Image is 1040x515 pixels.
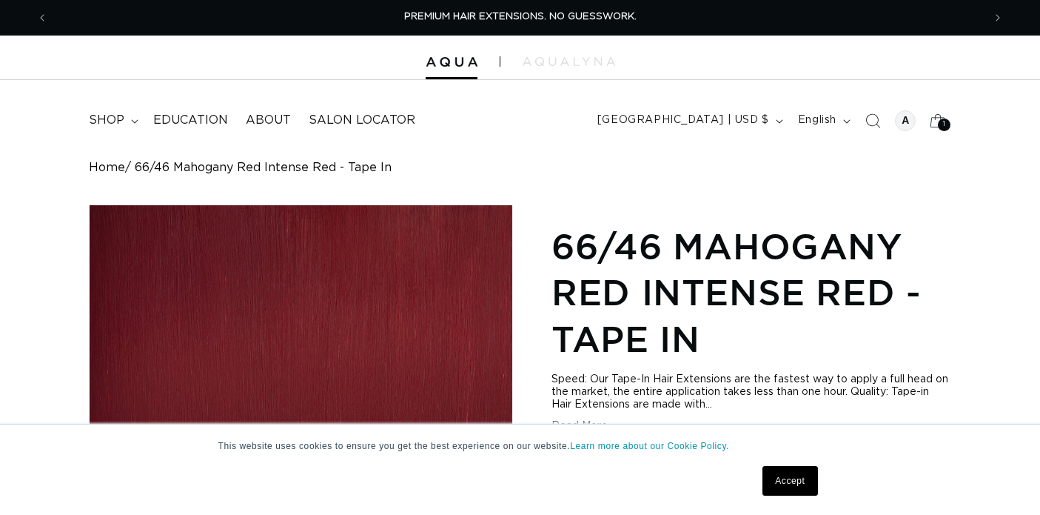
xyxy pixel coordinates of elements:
[404,12,637,21] span: PREMIUM HAIR EXTENSIONS. NO GUESSWORK.
[26,4,58,32] button: Previous announcement
[135,161,392,175] span: 66/46 Mahogany Red Intense Red - Tape In
[153,113,228,128] span: Education
[943,119,946,131] span: 1
[144,104,237,137] a: Education
[762,466,817,496] a: Accept
[237,104,300,137] a: About
[246,113,291,128] span: About
[300,104,424,137] a: Salon Locator
[588,107,789,135] button: [GEOGRAPHIC_DATA] | USD $
[309,113,415,128] span: Salon Locator
[551,420,608,433] button: Read More
[426,57,477,67] img: Aqua Hair Extensions
[597,113,769,128] span: [GEOGRAPHIC_DATA] | USD $
[80,104,144,137] summary: shop
[218,439,822,453] p: This website uses cookies to ensure you get the best experience on our website.
[798,113,836,128] span: English
[523,57,615,66] img: aqualyna.com
[551,223,951,362] h1: 66/46 Mahogany Red Intense Red - Tape In
[551,373,951,411] div: Speed: Our Tape-In Hair Extensions are the fastest way to apply a full head on the market, the en...
[570,441,729,451] a: Learn more about our Cookie Policy.
[89,113,124,128] span: shop
[789,107,856,135] button: English
[89,161,125,175] a: Home
[982,4,1014,32] button: Next announcement
[89,161,951,175] nav: breadcrumbs
[856,104,889,137] summary: Search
